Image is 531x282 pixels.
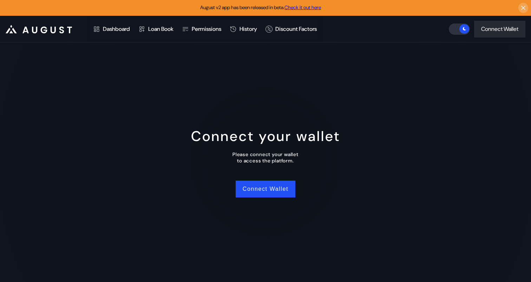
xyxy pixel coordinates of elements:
[232,151,299,164] div: Please connect your wallet to access the platform.
[481,25,518,33] div: Connect Wallet
[240,25,257,33] div: History
[261,16,321,42] a: Discount Factors
[275,25,317,33] div: Discount Factors
[200,4,321,11] span: August v2 app has been released in beta.
[103,25,130,33] div: Dashboard
[236,181,295,197] button: Connect Wallet
[191,127,340,145] div: Connect your wallet
[89,16,134,42] a: Dashboard
[225,16,261,42] a: History
[178,16,225,42] a: Permissions
[192,25,221,33] div: Permissions
[134,16,178,42] a: Loan Book
[474,21,525,38] button: Connect Wallet
[284,4,321,11] a: Check it out here
[148,25,173,33] div: Loan Book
